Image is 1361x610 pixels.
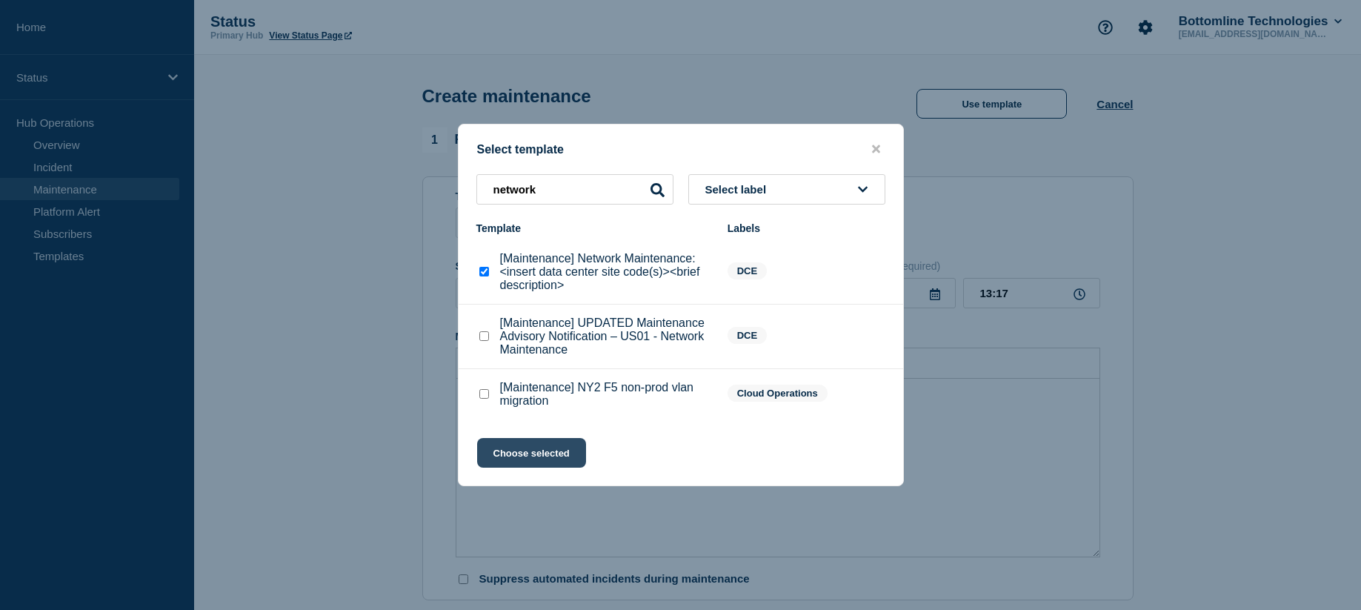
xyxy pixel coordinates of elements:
input: [Maintenance] NY2 F5 non-prod vlan migration checkbox [479,389,489,399]
span: DCE [728,262,767,279]
span: DCE [728,327,767,344]
p: [Maintenance] UPDATED Maintenance Advisory Notification – US01 - Network Maintenance [500,316,713,357]
input: [Maintenance] Network Maintenance: <insert data center site code(s)><brief description> checkbox [479,267,489,276]
div: Labels [728,222,885,234]
div: Template [476,222,713,234]
button: Choose selected [477,438,586,468]
input: [Maintenance] UPDATED Maintenance Advisory Notification – US01 - Network Maintenance checkbox [479,331,489,341]
span: Select label [705,183,773,196]
button: Select label [688,174,885,205]
input: Search templates & labels [476,174,673,205]
button: close button [868,142,885,156]
p: [Maintenance] NY2 F5 non-prod vlan migration [500,381,713,408]
span: Cloud Operations [728,385,828,402]
p: [Maintenance] Network Maintenance: <insert data center site code(s)><brief description> [500,252,713,292]
div: Select template [459,142,903,156]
